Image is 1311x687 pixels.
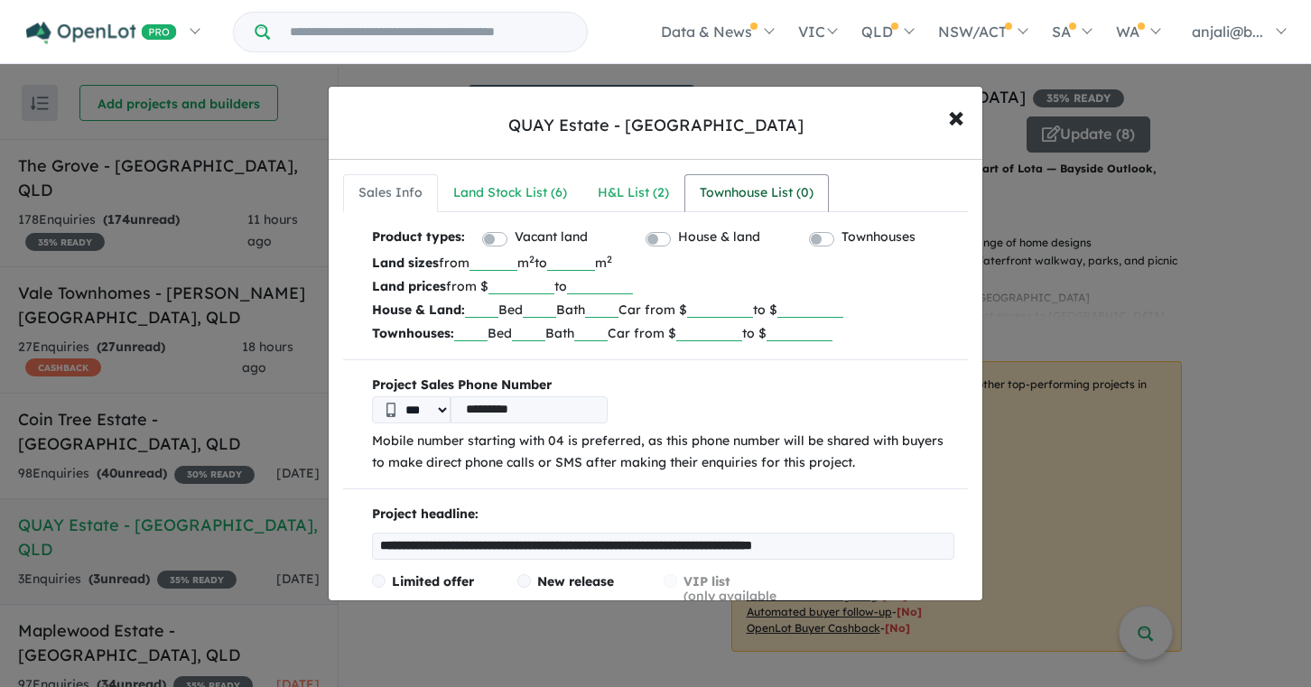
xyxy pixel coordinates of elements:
[372,321,954,345] p: Bed Bath Car from $ to $
[508,114,804,137] div: QUAY Estate - [GEOGRAPHIC_DATA]
[372,227,465,251] b: Product types:
[537,573,614,590] span: New release
[372,255,439,271] b: Land sizes
[372,375,954,396] b: Project Sales Phone Number
[607,253,612,265] sup: 2
[372,431,954,474] p: Mobile number starting with 04 is preferred, as this phone number will be shared with buyers to m...
[453,182,567,204] div: Land Stock List ( 6 )
[529,253,535,265] sup: 2
[598,182,669,204] div: H&L List ( 2 )
[274,13,583,51] input: Try estate name, suburb, builder or developer
[515,227,588,248] label: Vacant land
[372,298,954,321] p: Bed Bath Car from $ to $
[372,274,954,298] p: from $ to
[1192,23,1263,41] span: anjali@b...
[372,325,454,341] b: Townhouses:
[841,227,916,248] label: Townhouses
[372,504,954,525] p: Project headline:
[678,227,760,248] label: House & land
[392,573,474,590] span: Limited offer
[948,97,964,135] span: ×
[700,182,814,204] div: Townhouse List ( 0 )
[372,302,465,318] b: House & Land:
[372,251,954,274] p: from m to m
[386,403,395,417] img: Phone icon
[372,278,446,294] b: Land prices
[358,182,423,204] div: Sales Info
[26,22,177,44] img: Openlot PRO Logo White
